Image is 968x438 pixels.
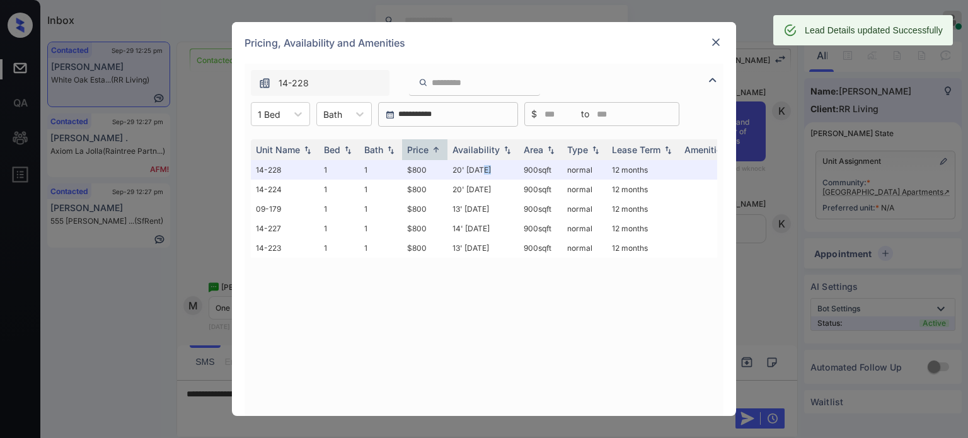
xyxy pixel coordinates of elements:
td: 13' [DATE] [447,238,519,258]
td: 900 sqft [519,180,562,199]
img: sorting [501,146,514,154]
img: sorting [430,145,442,154]
div: Bed [324,144,340,155]
td: normal [562,219,607,238]
img: icon-zuma [418,77,428,88]
span: to [581,107,589,121]
img: sorting [589,146,602,154]
img: sorting [544,146,557,154]
td: 14-227 [251,219,319,238]
div: Pricing, Availability and Amenities [232,22,736,64]
td: 14-223 [251,238,319,258]
td: 1 [319,180,359,199]
td: $800 [402,160,447,180]
td: 12 months [607,160,679,180]
td: 900 sqft [519,160,562,180]
td: 900 sqft [519,238,562,258]
img: sorting [384,146,397,154]
td: 900 sqft [519,199,562,219]
img: sorting [301,146,314,154]
span: 14-228 [279,76,309,90]
span: $ [531,107,537,121]
div: Availability [452,144,500,155]
div: Lead Details updated Successfully [805,19,943,42]
td: 14-228 [251,160,319,180]
td: 12 months [607,199,679,219]
td: $800 [402,219,447,238]
td: 1 [319,219,359,238]
td: 1 [359,180,402,199]
td: normal [562,160,607,180]
td: 1 [359,238,402,258]
img: icon-zuma [705,72,720,88]
td: 1 [359,160,402,180]
td: 1 [319,199,359,219]
td: 14-224 [251,180,319,199]
td: 12 months [607,219,679,238]
td: 1 [319,160,359,180]
div: Area [524,144,543,155]
td: 1 [359,219,402,238]
td: 900 sqft [519,219,562,238]
td: normal [562,180,607,199]
td: 1 [319,238,359,258]
div: Unit Name [256,144,300,155]
td: 13' [DATE] [447,199,519,219]
img: sorting [342,146,354,154]
div: Lease Term [612,144,660,155]
div: Type [567,144,588,155]
td: 09-179 [251,199,319,219]
div: Amenities [684,144,727,155]
td: normal [562,199,607,219]
td: 20' [DATE] [447,160,519,180]
td: 1 [359,199,402,219]
div: Price [407,144,429,155]
td: normal [562,238,607,258]
img: sorting [662,146,674,154]
td: $800 [402,238,447,258]
div: Bath [364,144,383,155]
td: $800 [402,180,447,199]
img: close [710,36,722,49]
td: $800 [402,199,447,219]
td: 20' [DATE] [447,180,519,199]
td: 12 months [607,180,679,199]
td: 12 months [607,238,679,258]
td: 14' [DATE] [447,219,519,238]
img: icon-zuma [258,77,271,89]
